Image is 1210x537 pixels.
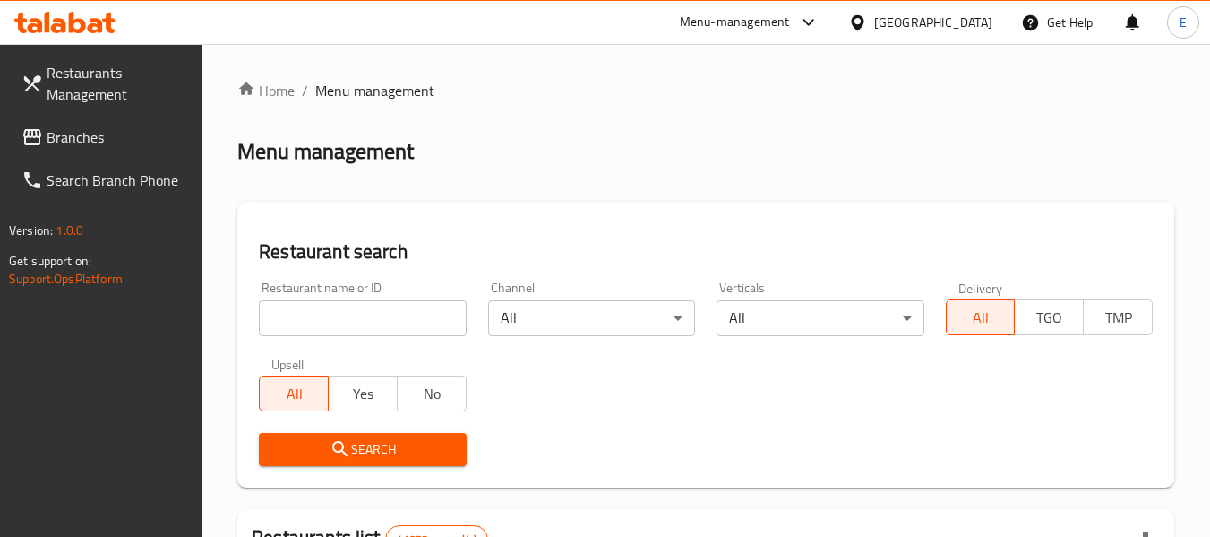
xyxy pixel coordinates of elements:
[946,299,1016,335] button: All
[7,159,202,202] a: Search Branch Phone
[315,80,434,101] span: Menu management
[9,249,91,273] span: Get support on:
[237,137,414,166] h2: Menu management
[237,80,1174,101] nav: breadcrumb
[56,219,83,242] span: 1.0.0
[9,219,53,242] span: Version:
[1180,13,1187,32] span: E
[259,433,466,466] button: Search
[958,281,1003,294] label: Delivery
[1083,299,1153,335] button: TMP
[47,126,188,148] span: Branches
[7,51,202,116] a: Restaurants Management
[1022,305,1077,331] span: TGO
[336,381,390,407] span: Yes
[259,300,466,336] input: Search for restaurant name or ID..
[328,376,398,411] button: Yes
[1091,305,1146,331] span: TMP
[717,300,923,336] div: All
[874,13,992,32] div: [GEOGRAPHIC_DATA]
[954,305,1008,331] span: All
[259,238,1153,265] h2: Restaurant search
[302,80,308,101] li: /
[267,381,322,407] span: All
[488,300,695,336] div: All
[7,116,202,159] a: Branches
[405,381,459,407] span: No
[680,12,790,33] div: Menu-management
[47,62,188,105] span: Restaurants Management
[47,169,188,191] span: Search Branch Phone
[273,438,451,461] span: Search
[271,358,305,370] label: Upsell
[397,376,467,411] button: No
[9,267,123,290] a: Support.OpsPlatform
[259,376,329,411] button: All
[237,80,295,101] a: Home
[1014,299,1084,335] button: TGO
